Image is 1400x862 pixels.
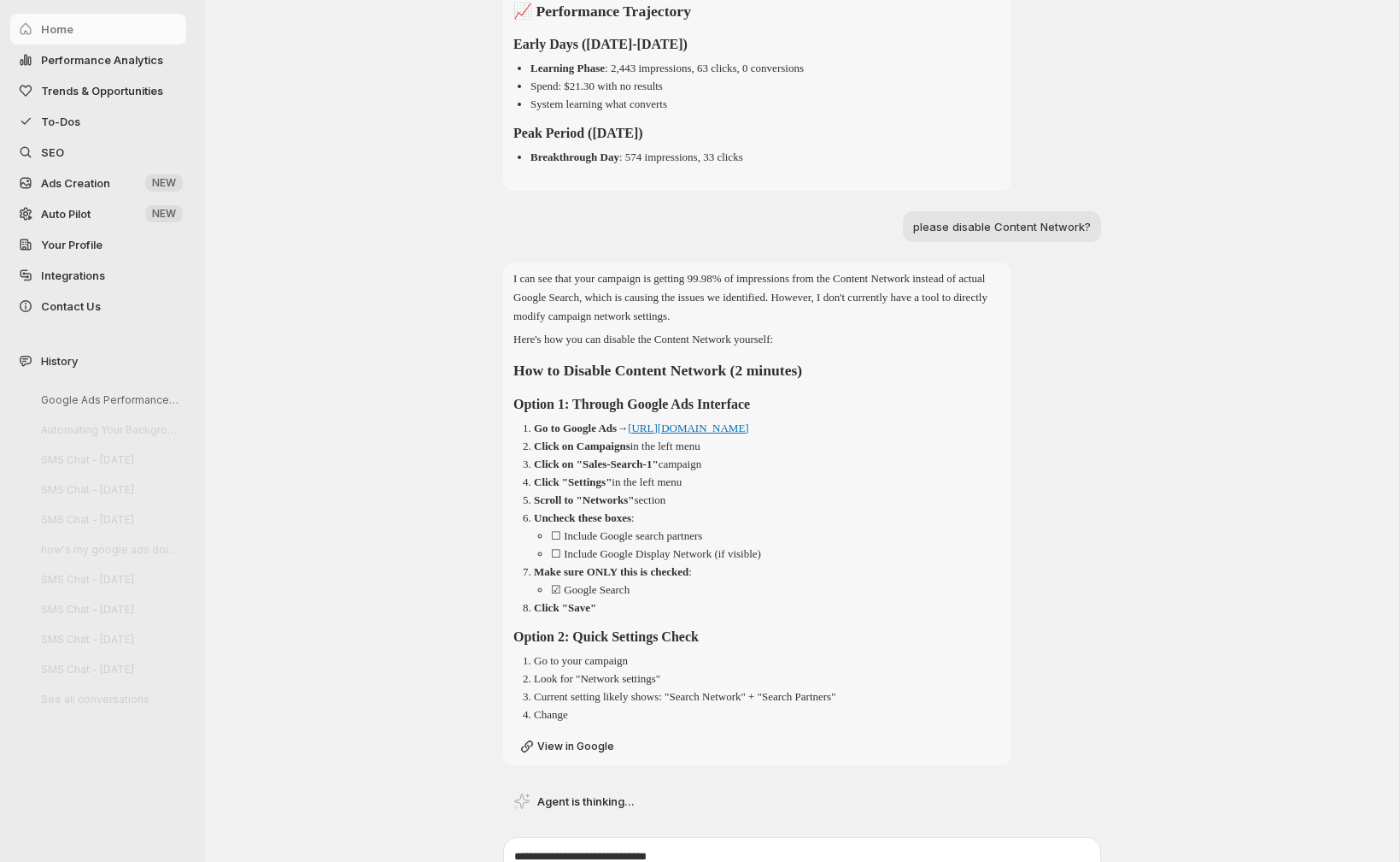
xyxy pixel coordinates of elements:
a: SEO [10,137,186,168]
a: [URL][DOMAIN_NAME] [628,422,749,434]
p: Go to your campaign [534,654,628,667]
p: Look for "Network settings" [534,672,660,685]
strong: Early Days ([DATE]-[DATE]) [513,37,688,51]
strong: Click "Settings" [534,475,612,488]
p: Current setting likely shows: "Search Network" + "Search Partners" [534,690,835,703]
strong: Make sure ONLY this is checked [534,565,688,578]
strong: Click on "Sales-Search-1" [534,458,659,470]
span: History [41,352,78,369]
button: SMS Chat - [DATE] [27,626,190,652]
button: SMS Chat - [DATE] [27,446,190,473]
span: Integrations [41,269,105,282]
a: Auto Pilot [10,198,186,229]
button: SMS Chat - [DATE] [27,476,190,503]
strong: Uncheck these boxes [534,511,631,524]
a: View in Google [513,735,624,759]
p: campaign [534,458,701,470]
button: Ads Creation [10,168,186,198]
button: Automating Your Background Tasks [27,416,190,443]
p: System learning what converts [530,97,667,110]
span: Trends & Opportunities [41,84,163,97]
span: NEW [152,207,176,221]
p: : [534,511,635,524]
strong: Option 2: Quick Settings Check [513,629,699,644]
strong: Peak Period ([DATE]) [513,126,643,140]
p: Agent is thinking... [537,793,635,810]
button: Trends & Opportunities [10,75,186,106]
p: in the left menu [534,475,682,488]
li: ☐ Include Google search partners [551,528,1001,545]
strong: Breakthrough Day [530,151,619,163]
strong: How to Disable Content Network (2 minutes) [513,362,802,379]
strong: Click "Save" [534,601,596,614]
button: SMS Chat - [DATE] [27,596,190,623]
span: Ads Creation [41,176,110,190]
p: → [534,422,749,434]
strong: Option 1: Through Google Ads Interface [513,397,750,411]
button: SMS Chat - [DATE] [27,506,190,533]
span: Contact Us [41,299,101,313]
span: Auto Pilot [41,207,91,221]
p: section [534,493,665,506]
button: SMS Chat - [DATE] [27,566,190,593]
span: SEO [41,145,64,159]
strong: Learning Phase [530,62,605,74]
button: Contact Us [10,291,186,322]
a: Integrations [10,260,186,291]
button: To-Dos [10,106,186,137]
a: Your Profile [10,229,186,260]
p: : 2,443 impressions, 63 clicks, 0 conversions [530,62,804,74]
span: Performance Analytics [41,53,163,67]
p: Change [534,708,568,721]
span: Your Profile [41,238,103,251]
button: See all conversations [27,686,190,712]
p: Spend: $21.30 with no results [530,80,663,92]
strong: Click on Campaigns [534,440,630,452]
p: Here's how you can disable the Content Network yourself: [513,330,1001,349]
li: : 574 impressions, 33 clicks [530,149,1001,166]
button: Google Ads Performance Analysis and Recommendations [27,387,190,413]
p: please disable Content Network? [913,218,1091,235]
button: how's my google ads doing [DATE]? [27,536,190,563]
span: NEW [152,176,176,190]
span: To-Dos [41,115,80,128]
strong: Go to Google Ads [534,422,617,434]
strong: Scroll to "Networks" [534,493,634,506]
span: View in Google [537,740,614,753]
button: SMS Chat - [DATE] [27,656,190,682]
p: : [534,565,692,578]
li: ☑ Google Search [551,582,1001,599]
button: Performance Analytics [10,44,186,75]
strong: 📈 Performance Trajectory [513,3,691,20]
li: ☐ Include Google Display Network (if visible) [551,546,1001,563]
p: in the left menu [534,440,700,452]
p: I can see that your campaign is getting 99.98% of impressions from the Content Network instead of... [513,269,1001,326]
